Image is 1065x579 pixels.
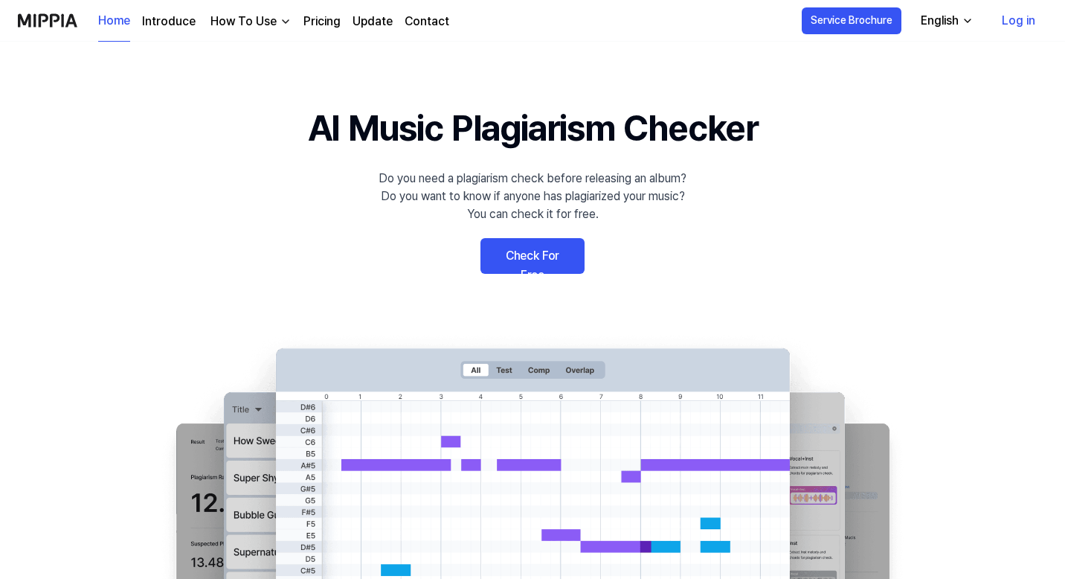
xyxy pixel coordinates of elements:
div: Do you need a plagiarism check before releasing an album? Do you want to know if anyone has plagi... [379,170,686,223]
button: How To Use [207,13,292,31]
h1: AI Music Plagiarism Checker [308,101,758,155]
a: Home [98,1,130,42]
a: Check For Free [480,238,585,274]
a: Update [353,13,393,31]
button: English [909,6,982,36]
a: Introduce [142,13,196,31]
div: English [918,12,962,30]
img: down [280,16,292,28]
div: How To Use [207,13,280,31]
a: Contact [405,13,449,31]
a: Pricing [303,13,341,31]
button: Service Brochure [802,7,901,34]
